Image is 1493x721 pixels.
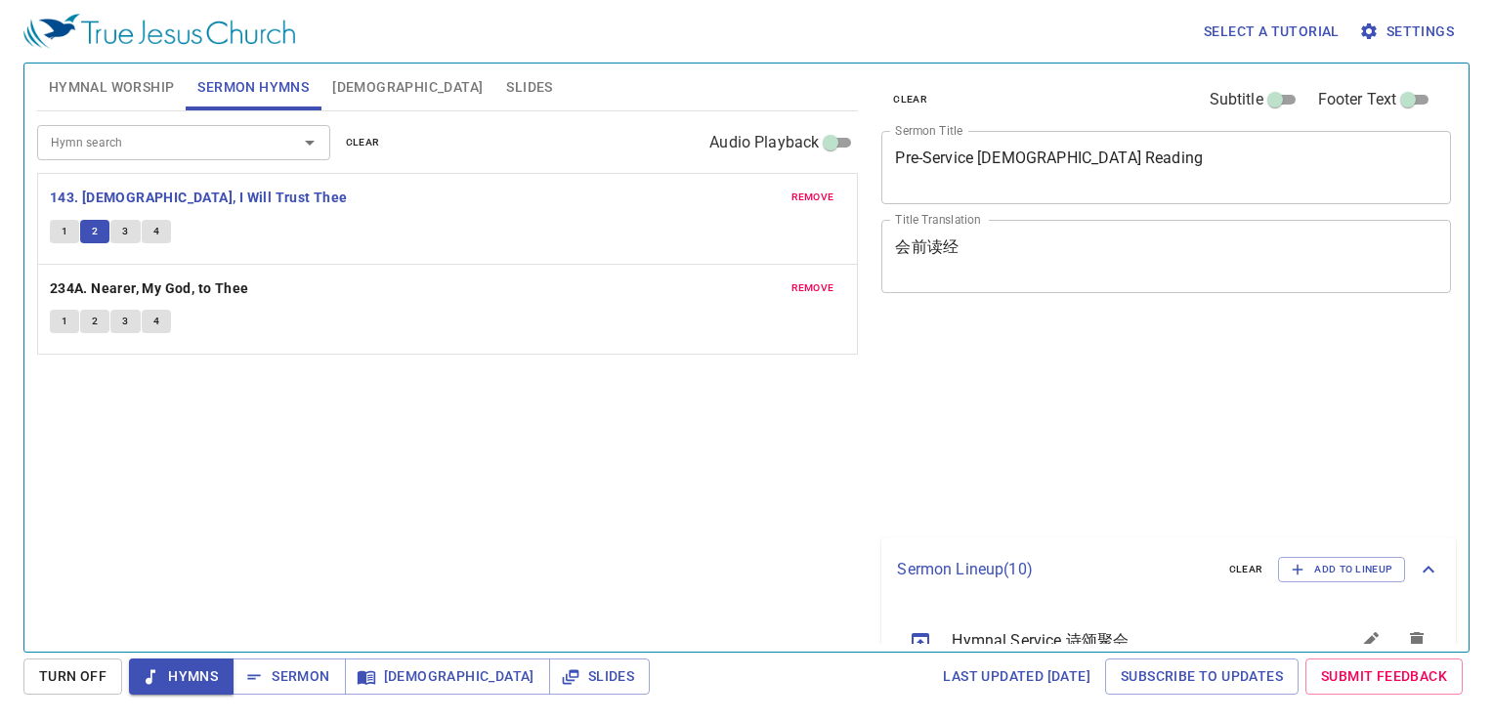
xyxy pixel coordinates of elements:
span: Select a tutorial [1204,20,1340,44]
span: Hymnal Service 诗颂聚会 [952,629,1300,653]
button: [DEMOGRAPHIC_DATA] [345,658,550,695]
button: 4 [142,310,171,333]
span: 1 [62,313,67,330]
span: 2 [92,223,98,240]
span: Sermon Hymns [197,75,309,100]
button: 3 [110,310,140,333]
button: Settings [1355,14,1462,50]
span: remove [791,189,834,206]
button: 1 [50,220,79,243]
a: Last updated [DATE] [935,658,1098,695]
button: Sermon [233,658,345,695]
span: [DEMOGRAPHIC_DATA] [361,664,534,689]
textarea: Pre-Service [DEMOGRAPHIC_DATA] Reading [895,148,1437,186]
span: Sermon [248,664,329,689]
button: 1 [50,310,79,333]
span: [DEMOGRAPHIC_DATA] [332,75,483,100]
span: clear [1229,561,1263,578]
button: clear [1217,558,1275,581]
button: Select a tutorial [1196,14,1347,50]
button: remove [780,276,846,300]
b: 234A. Nearer, My God, to Thee [50,276,249,301]
button: 143. [DEMOGRAPHIC_DATA], I Will Trust Thee [50,186,351,210]
img: True Jesus Church [23,14,295,49]
span: Slides [565,664,634,689]
span: 1 [62,223,67,240]
span: remove [791,279,834,297]
span: 3 [122,313,128,330]
span: Footer Text [1318,88,1397,111]
span: Subtitle [1210,88,1263,111]
textarea: 会前读经 [895,237,1437,275]
button: clear [881,88,939,111]
span: 4 [153,313,159,330]
span: Subscribe to Updates [1121,664,1283,689]
button: 4 [142,220,171,243]
span: Slides [506,75,552,100]
iframe: from-child [874,314,1340,530]
button: Open [296,129,323,156]
span: Submit Feedback [1321,664,1447,689]
span: Add to Lineup [1291,561,1392,578]
span: clear [893,91,927,108]
span: 4 [153,223,159,240]
span: Hymnal Worship [49,75,175,100]
span: 2 [92,313,98,330]
button: 234A. Nearer, My God, to Thee [50,276,252,301]
b: 143. [DEMOGRAPHIC_DATA], I Will Trust Thee [50,186,348,210]
span: Audio Playback [709,131,819,154]
span: Last updated [DATE] [943,664,1090,689]
span: 3 [122,223,128,240]
button: Hymns [129,658,234,695]
button: 2 [80,220,109,243]
span: clear [346,134,380,151]
button: Add to Lineup [1278,557,1405,582]
div: Sermon Lineup(10)clearAdd to Lineup [881,537,1456,602]
span: Settings [1363,20,1454,44]
button: clear [334,131,392,154]
span: Turn Off [39,664,107,689]
span: Hymns [145,664,218,689]
button: 3 [110,220,140,243]
a: Submit Feedback [1305,658,1463,695]
p: Sermon Lineup ( 10 ) [897,558,1213,581]
button: remove [780,186,846,209]
button: 2 [80,310,109,333]
a: Subscribe to Updates [1105,658,1299,695]
button: Turn Off [23,658,122,695]
button: Slides [549,658,650,695]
